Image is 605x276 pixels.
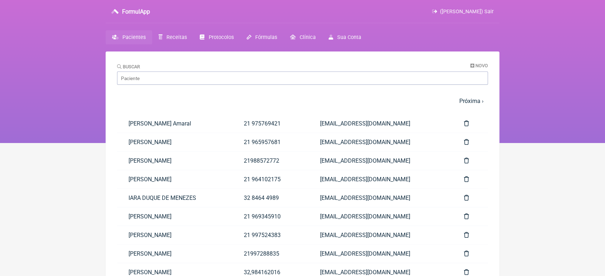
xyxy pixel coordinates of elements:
[232,226,309,244] a: 21 997524383
[309,245,452,263] a: [EMAIL_ADDRESS][DOMAIN_NAME]
[209,34,234,40] span: Protocolos
[459,98,484,104] a: Próxima ›
[117,170,232,188] a: [PERSON_NAME]
[322,30,368,44] a: Sua Conta
[232,152,309,170] a: 21988572772
[152,30,193,44] a: Receitas
[232,207,309,226] a: 21 969345910
[309,226,452,244] a: [EMAIL_ADDRESS][DOMAIN_NAME]
[117,93,488,109] nav: pager
[117,72,488,85] input: Paciente
[117,152,232,170] a: [PERSON_NAME]
[309,114,452,133] a: [EMAIL_ADDRESS][DOMAIN_NAME]
[470,63,488,68] a: Novo
[255,34,277,40] span: Fórmulas
[309,207,452,226] a: [EMAIL_ADDRESS][DOMAIN_NAME]
[232,245,309,263] a: 21997288835
[240,30,284,44] a: Fórmulas
[122,34,146,40] span: Pacientes
[309,170,452,188] a: [EMAIL_ADDRESS][DOMAIN_NAME]
[232,133,309,151] a: 21 965957681
[232,114,309,133] a: 21 975769421
[300,34,316,40] span: Clínica
[284,30,322,44] a: Clínica
[309,133,452,151] a: [EMAIL_ADDRESS][DOMAIN_NAME]
[117,114,232,133] a: [PERSON_NAME] Amaral
[309,152,452,170] a: [EMAIL_ADDRESS][DOMAIN_NAME]
[475,63,488,68] span: Novo
[193,30,240,44] a: Protocolos
[232,189,309,207] a: 32 8464 4989
[117,207,232,226] a: [PERSON_NAME]
[440,9,494,15] span: ([PERSON_NAME]) Sair
[432,9,494,15] a: ([PERSON_NAME]) Sair
[117,245,232,263] a: [PERSON_NAME]
[122,8,150,15] h3: FormulApp
[117,226,232,244] a: [PERSON_NAME]
[166,34,187,40] span: Receitas
[106,30,152,44] a: Pacientes
[117,64,140,69] label: Buscar
[117,133,232,151] a: [PERSON_NAME]
[117,189,232,207] a: IARA DUQUE DE MENEZES
[337,34,361,40] span: Sua Conta
[309,189,452,207] a: [EMAIL_ADDRESS][DOMAIN_NAME]
[232,170,309,188] a: 21 964102175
